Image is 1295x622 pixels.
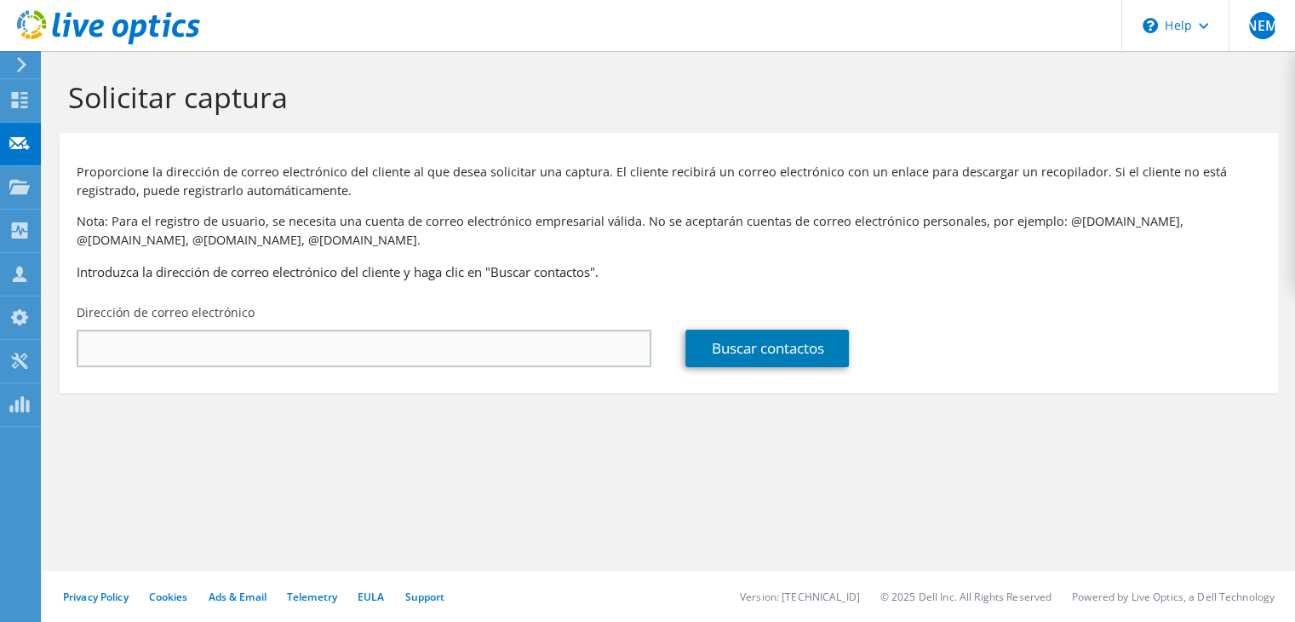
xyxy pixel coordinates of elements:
[880,590,1051,604] li: © 2025 Dell Inc. All Rights Reserved
[740,590,860,604] li: Version: [TECHNICAL_ID]
[404,590,444,604] a: Support
[63,590,129,604] a: Privacy Policy
[287,590,337,604] a: Telemetry
[77,163,1261,200] p: Proporcione la dirección de correo electrónico del cliente al que desea solicitar una captura. El...
[209,590,266,604] a: Ads & Email
[68,79,1261,115] h1: Solicitar captura
[1249,12,1276,39] span: NEM
[1072,590,1275,604] li: Powered by Live Optics, a Dell Technology
[1143,18,1158,33] svg: \n
[358,590,384,604] a: EULA
[149,590,188,604] a: Cookies
[685,330,849,367] a: Buscar contactos
[77,262,1261,281] h3: Introduzca la dirección de correo electrónico del cliente y haga clic en "Buscar contactos".
[77,212,1261,250] p: Nota: Para el registro de usuario, se necesita una cuenta de correo electrónico empresarial válid...
[77,304,255,321] label: Dirección de correo electrónico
